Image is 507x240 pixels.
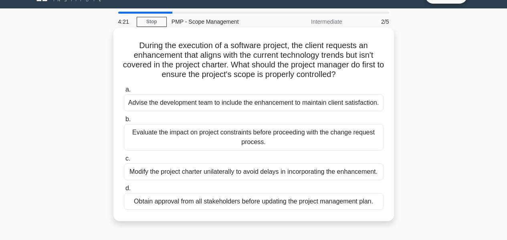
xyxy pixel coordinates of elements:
[123,41,384,80] h5: During the execution of a software project, the client requests an enhancement that aligns with t...
[137,17,167,27] a: Stop
[125,86,131,93] span: a.
[124,193,384,210] div: Obtain approval from all stakeholders before updating the project management plan.
[124,163,384,180] div: Modify the project charter unilaterally to avoid delays in incorporating the enhancement.
[347,14,394,30] div: 2/5
[124,124,384,151] div: Evaluate the impact on project constraints before proceeding with the change request process.
[125,155,130,162] span: c.
[124,94,384,111] div: Advise the development team to include the enhancement to maintain client satisfaction.
[125,185,131,191] span: d.
[167,14,277,30] div: PMP - Scope Management
[113,14,137,30] div: 4:21
[125,116,131,122] span: b.
[277,14,347,30] div: Intermediate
